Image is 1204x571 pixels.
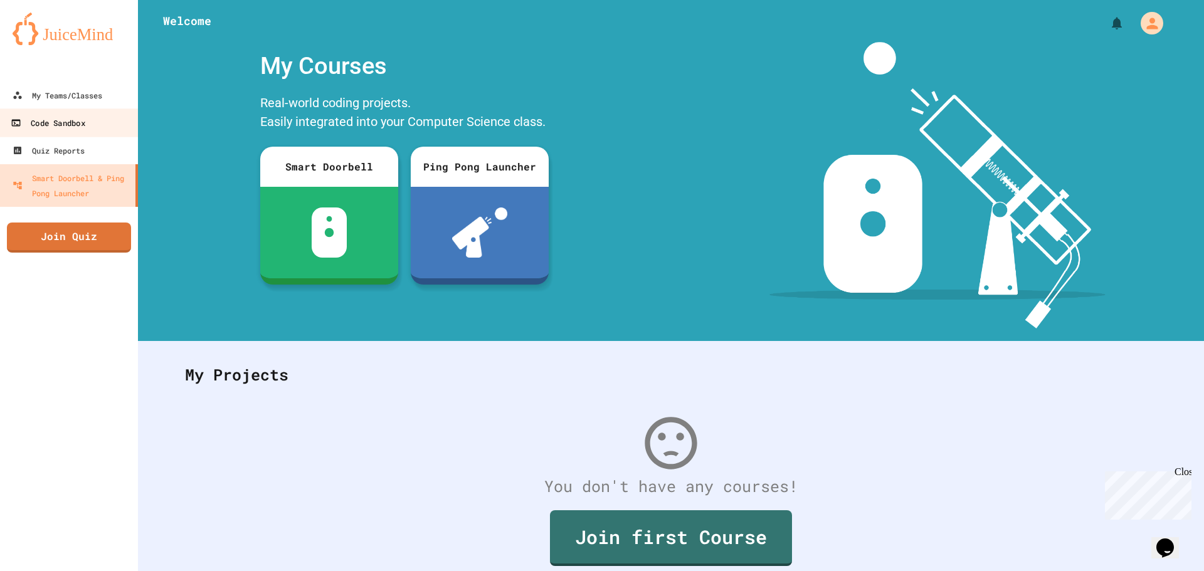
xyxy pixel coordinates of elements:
[1086,13,1127,34] div: My Notifications
[550,510,792,566] a: Join first Course
[13,143,85,158] div: Quiz Reports
[769,42,1106,328] img: banner-image-my-projects.png
[452,207,508,258] img: ppl-with-ball.png
[13,88,102,103] div: My Teams/Classes
[260,147,398,187] div: Smart Doorbell
[312,207,347,258] img: sdb-white.svg
[172,474,1170,498] div: You don't have any courses!
[13,170,130,201] div: Smart Doorbell & Ping Pong Launcher
[254,42,555,90] div: My Courses
[1100,466,1191,520] iframe: chat widget
[13,13,125,45] img: logo-orange.svg
[1151,521,1191,558] iframe: chat widget
[5,5,87,80] div: Chat with us now!Close
[172,350,1170,399] div: My Projects
[411,147,549,187] div: Ping Pong Launcher
[1127,9,1166,38] div: My Account
[254,90,555,137] div: Real-world coding projects. Easily integrated into your Computer Science class.
[7,223,131,253] a: Join Quiz
[11,115,85,131] div: Code Sandbox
